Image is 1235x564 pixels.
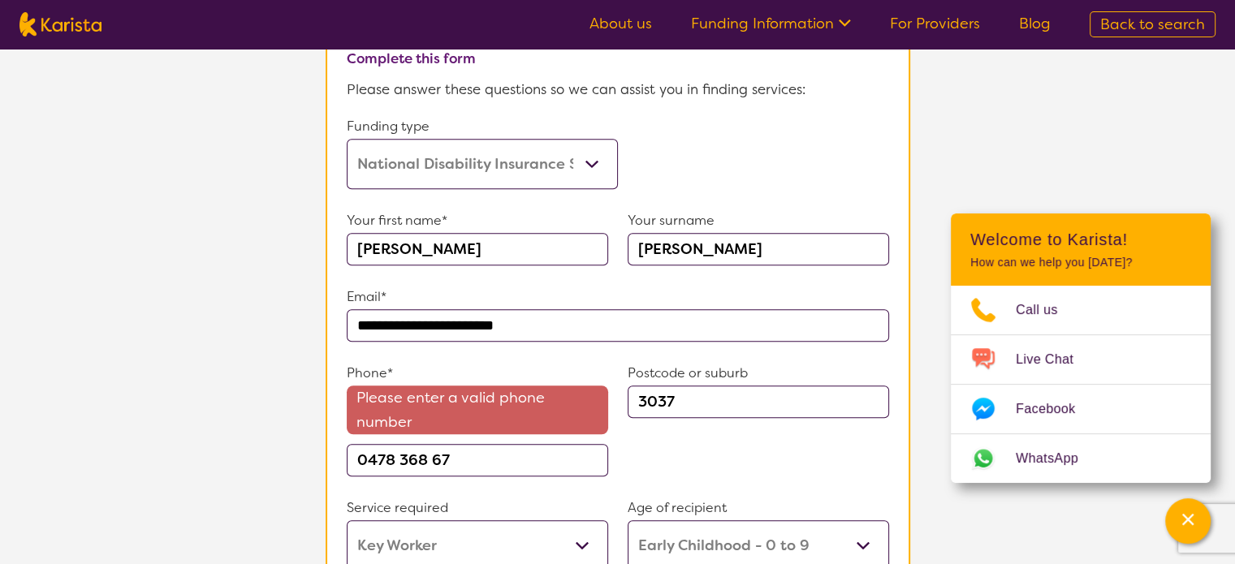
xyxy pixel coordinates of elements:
span: Back to search [1100,15,1205,34]
p: Email* [347,285,889,309]
p: Your surname [628,209,889,233]
p: Phone* [347,361,608,385]
img: Karista logo [19,12,101,37]
button: Channel Menu [1165,498,1211,544]
a: For Providers [890,14,980,33]
span: Facebook [1016,397,1095,421]
p: How can we help you [DATE]? [970,256,1191,269]
p: Your first name* [347,209,608,233]
div: Channel Menu [951,213,1211,483]
p: Funding type [347,114,618,139]
span: Live Chat [1016,347,1093,372]
a: Funding Information [691,14,851,33]
span: WhatsApp [1016,446,1098,471]
ul: Choose channel [951,286,1211,483]
p: Please answer these questions so we can assist you in finding services: [347,77,889,101]
b: Complete this form [347,50,476,67]
span: Please enter a valid phone number [347,385,608,434]
a: Blog [1019,14,1051,33]
a: Web link opens in a new tab. [951,434,1211,483]
p: Postcode or suburb [628,361,889,385]
p: Age of recipient [628,496,889,520]
p: Service required [347,496,608,520]
span: Call us [1016,298,1077,322]
a: Back to search [1090,11,1216,37]
a: About us [589,14,652,33]
h2: Welcome to Karista! [970,230,1191,249]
